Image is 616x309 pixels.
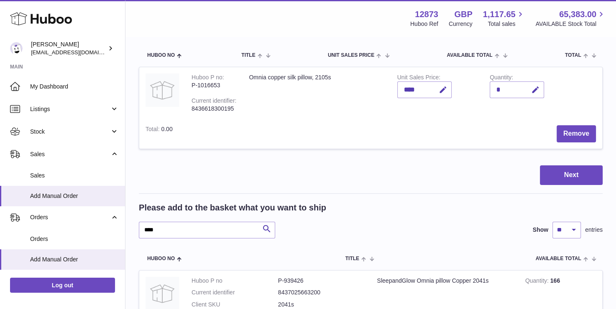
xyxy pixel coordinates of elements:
[535,20,606,28] span: AVAILABLE Stock Total
[490,74,513,83] label: Quantity
[449,20,473,28] div: Currency
[147,256,175,261] span: Huboo no
[30,150,110,158] span: Sales
[557,125,596,142] button: Remove
[161,126,172,132] span: 0.00
[31,41,106,56] div: [PERSON_NAME]
[30,256,119,263] span: Add Manual Order
[415,9,438,20] strong: 12873
[192,105,236,113] div: 8436618300195
[10,42,23,55] img: tikhon.oleinikov@sleepandglow.com
[447,53,492,58] span: AVAILABLE Total
[139,202,326,213] h2: Please add to the basket what you want to ship
[31,49,123,56] span: [EMAIL_ADDRESS][DOMAIN_NAME]
[483,9,516,20] span: 1,117.65
[192,81,236,89] div: P-1016653
[147,53,175,58] span: Huboo no
[192,289,278,296] dt: Current identifier
[488,20,525,28] span: Total sales
[30,235,119,243] span: Orders
[146,73,179,107] img: Omnia copper silk pillow, 2105s
[192,97,236,106] div: Current identifier
[345,256,359,261] span: Title
[30,128,110,136] span: Stock
[525,277,550,286] strong: Quantity
[278,277,365,285] dd: P-939426
[30,213,110,221] span: Orders
[535,9,606,28] a: 65,383.00 AVAILABLE Stock Total
[30,83,119,91] span: My Dashboard
[241,53,255,58] span: Title
[30,172,119,180] span: Sales
[30,192,119,200] span: Add Manual Order
[328,53,374,58] span: Unit Sales Price
[540,165,603,185] button: Next
[278,301,365,309] dd: 2041s
[192,277,278,285] dt: Huboo P no
[243,67,391,119] td: Omnia copper silk pillow, 2105s
[565,53,581,58] span: Total
[454,9,472,20] strong: GBP
[10,278,115,293] a: Log out
[559,9,596,20] span: 65,383.00
[533,226,548,234] label: Show
[278,289,365,296] dd: 8437025663200
[585,226,603,234] span: entries
[483,9,525,28] a: 1,117.65 Total sales
[192,301,278,309] dt: Client SKU
[536,256,581,261] span: AVAILABLE Total
[397,74,440,83] label: Unit Sales Price
[30,105,110,113] span: Listings
[192,74,224,83] div: Huboo P no
[410,20,438,28] div: Huboo Ref
[146,126,161,134] label: Total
